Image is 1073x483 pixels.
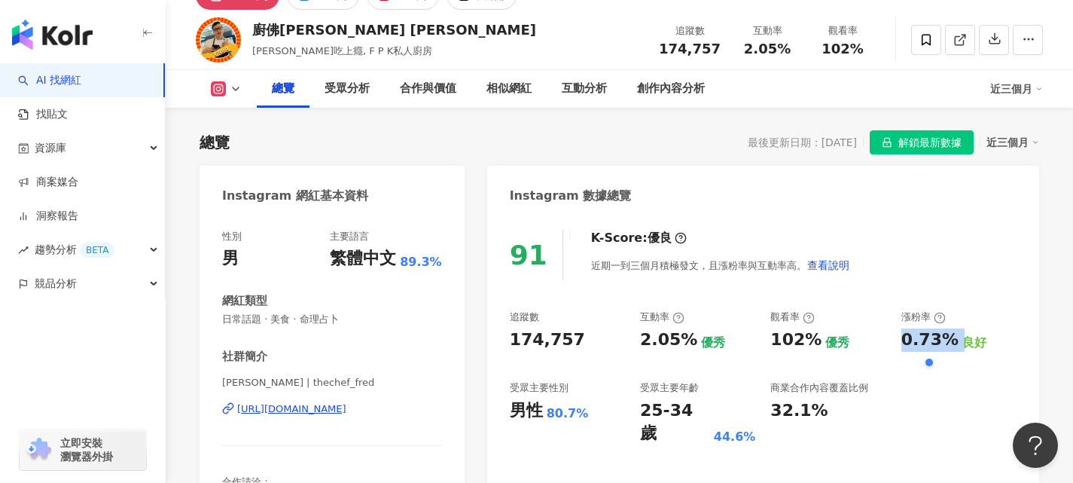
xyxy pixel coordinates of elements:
[330,247,396,271] div: 繁體中文
[770,310,815,324] div: 觀看率
[806,250,850,280] button: 查看說明
[770,399,828,423] div: 32.1%
[562,80,607,98] div: 互動分析
[814,23,871,38] div: 觀看率
[486,80,532,98] div: 相似網紅
[510,310,539,324] div: 追蹤數
[807,259,849,271] span: 查看說明
[35,267,77,301] span: 競品分析
[252,45,432,57] span: [PERSON_NAME]吃上癮, F P K私人廚房
[510,329,585,352] div: 174,757
[222,376,442,390] span: [PERSON_NAME] | thechef_fred
[272,80,294,98] div: 總覽
[659,41,721,57] span: 174,757
[648,230,672,246] div: 優良
[659,23,721,38] div: 追蹤數
[222,230,242,243] div: 性別
[18,209,78,224] a: 洞察報告
[962,335,986,351] div: 良好
[770,329,822,352] div: 102%
[637,80,705,98] div: 創作內容分析
[222,293,267,309] div: 網紅類型
[510,188,632,204] div: Instagram 數據總覽
[640,399,710,446] div: 25-34 歲
[825,335,849,351] div: 優秀
[222,247,239,271] div: 男
[200,132,230,153] div: 總覽
[547,405,589,422] div: 80.7%
[714,429,756,445] div: 44.6%
[12,20,93,50] img: logo
[18,175,78,190] a: 商案媒合
[591,230,687,246] div: K-Score :
[60,436,113,463] span: 立即安裝 瀏覽器外掛
[24,438,53,462] img: chrome extension
[822,41,864,57] span: 102%
[222,313,442,326] span: 日常話題 · 美食 · 命理占卜
[1013,423,1058,468] iframe: Help Scout Beacon - Open
[510,240,547,271] div: 91
[901,329,959,352] div: 0.73%
[35,233,114,267] span: 趨勢分析
[739,23,796,38] div: 互動率
[901,310,946,324] div: 漲粉率
[18,245,29,255] span: rise
[18,73,81,88] a: searchAI 找網紅
[510,381,569,395] div: 受眾主要性別
[20,430,146,470] a: chrome extension立即安裝 瀏覽器外掛
[222,349,267,365] div: 社群簡介
[986,133,1039,152] div: 近三個月
[640,381,699,395] div: 受眾主要年齡
[870,130,974,154] button: 解鎖最新數據
[80,243,114,258] div: BETA
[882,137,892,148] span: lock
[510,399,543,423] div: 男性
[591,250,850,280] div: 近期一到三個月積極發文，且漲粉率與互動率高。
[330,230,369,243] div: 主要語言
[990,77,1043,101] div: 近三個月
[237,402,346,416] div: [URL][DOMAIN_NAME]
[640,329,697,352] div: 2.05%
[400,254,442,271] span: 89.3%
[252,20,536,39] div: 廚佛[PERSON_NAME] [PERSON_NAME]
[222,188,368,204] div: Instagram 網紅基本資料
[898,131,962,155] span: 解鎖最新數據
[222,402,442,416] a: [URL][DOMAIN_NAME]
[196,17,241,63] img: KOL Avatar
[35,131,66,165] span: 資源庫
[640,310,684,324] div: 互動率
[748,136,857,148] div: 最後更新日期：[DATE]
[400,80,456,98] div: 合作與價值
[701,335,725,351] div: 優秀
[744,41,791,57] span: 2.05%
[18,107,68,122] a: 找貼文
[325,80,370,98] div: 受眾分析
[770,381,868,395] div: 商業合作內容覆蓋比例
